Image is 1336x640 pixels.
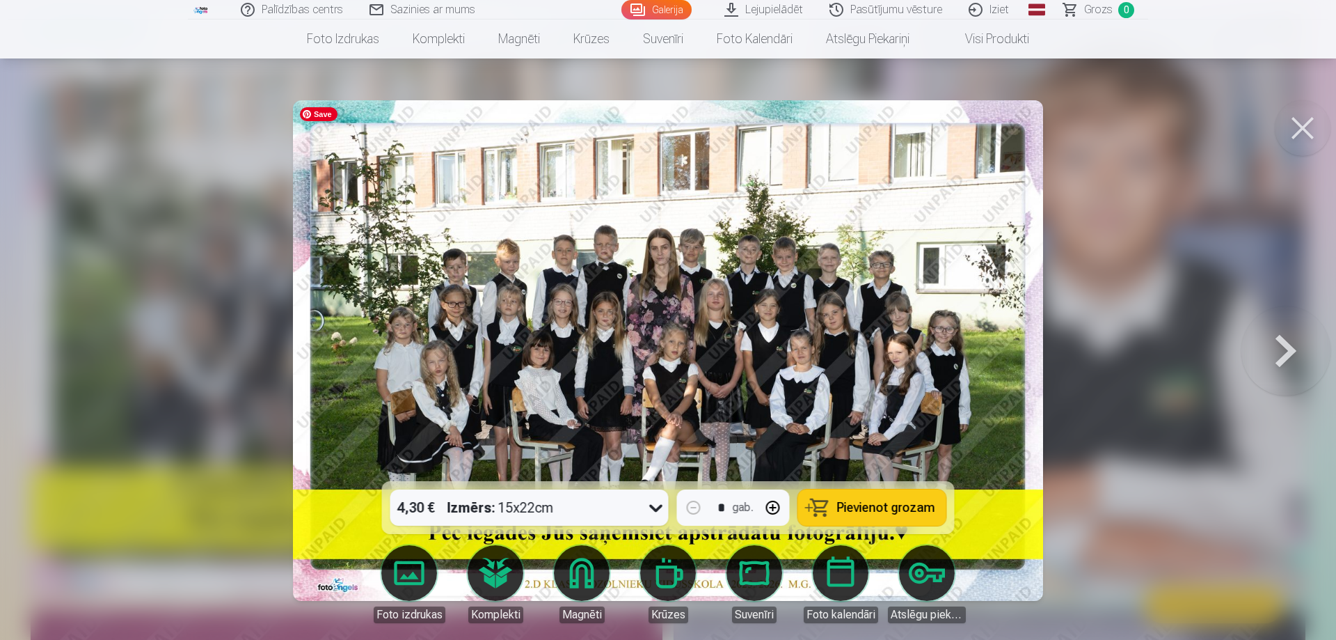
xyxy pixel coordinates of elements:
img: /fa1 [193,6,209,14]
a: Magnēti [482,19,557,58]
div: 15x22cm [447,490,554,526]
div: Suvenīri [732,607,777,623]
a: Visi produkti [926,19,1046,58]
div: Foto kalendāri [804,607,878,623]
div: Krūzes [649,607,688,623]
span: 0 [1118,2,1134,18]
a: Komplekti [456,545,534,623]
a: Foto izdrukas [290,19,396,58]
div: Komplekti [468,607,523,623]
a: Suvenīri [715,545,793,623]
span: Save [300,107,337,121]
a: Krūzes [629,545,707,623]
button: Pievienot grozam [798,490,946,526]
span: Grozs [1084,1,1113,18]
a: Foto izdrukas [370,545,448,623]
div: 4,30 € [390,490,442,526]
a: Atslēgu piekariņi [809,19,926,58]
a: Magnēti [543,545,621,623]
a: Krūzes [557,19,626,58]
span: Pievienot grozam [837,501,935,514]
a: Suvenīri [626,19,700,58]
a: Foto kalendāri [802,545,880,623]
div: gab. [733,499,754,516]
a: Komplekti [396,19,482,58]
div: Foto izdrukas [374,607,445,623]
div: Atslēgu piekariņi [888,607,966,623]
a: Foto kalendāri [700,19,809,58]
strong: Izmērs : [447,498,495,517]
div: Magnēti [559,607,605,623]
a: Atslēgu piekariņi [888,545,966,623]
